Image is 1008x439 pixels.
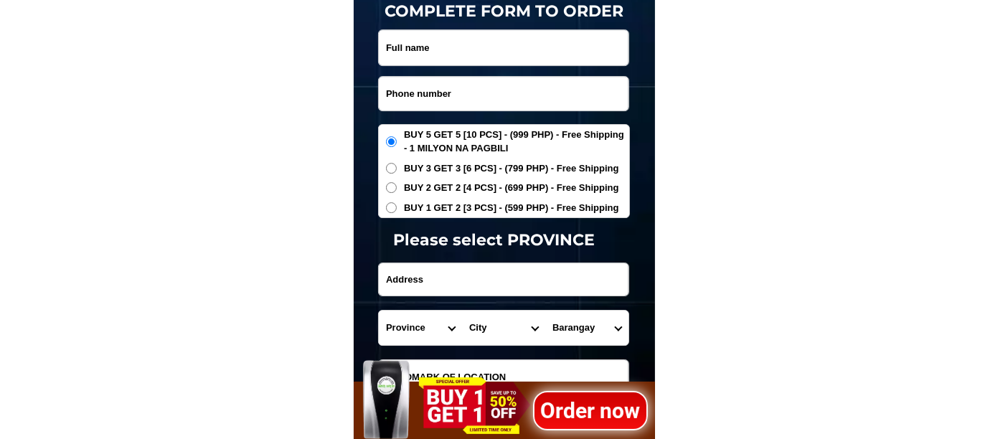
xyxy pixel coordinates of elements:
[344,228,645,252] h1: Please select PROVINCE
[379,30,628,65] input: Input full_name
[404,161,619,176] span: BUY 3 GET 3 [6 PCS] - (799 PHP) - Free Shipping
[545,311,628,345] select: Select commune
[379,77,628,110] input: Input phone_number
[404,201,619,215] span: BUY 1 GET 2 [3 PCS] - (599 PHP) - Free Shipping
[532,394,647,426] h1: Order now
[379,263,628,296] input: Input address
[462,311,545,345] select: Select district
[386,163,397,174] input: BUY 3 GET 3 [6 PCS] - (799 PHP) - Free Shipping
[404,128,629,156] span: BUY 5 GET 5 [10 PCS] - (999 PHP) - Free Shipping - 1 MILYON NA PAGBILI
[379,311,462,345] select: Select province
[386,182,397,193] input: BUY 2 GET 2 [4 PCS] - (699 PHP) - Free Shipping
[386,202,397,213] input: BUY 1 GET 2 [3 PCS] - (599 PHP) - Free Shipping
[404,181,619,195] span: BUY 2 GET 2 [4 PCS] - (699 PHP) - Free Shipping
[386,136,397,147] input: BUY 5 GET 5 [10 PCS] - (999 PHP) - Free Shipping - 1 MILYON NA PAGBILI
